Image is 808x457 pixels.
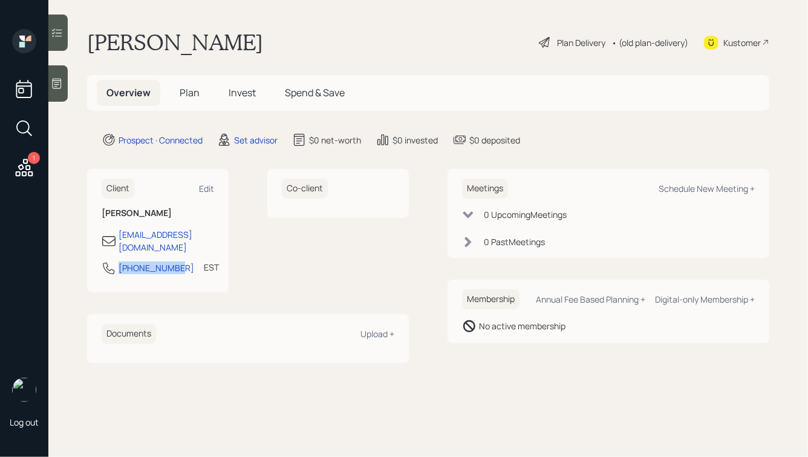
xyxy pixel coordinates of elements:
div: $0 deposited [469,134,520,146]
div: 1 [28,152,40,164]
span: Overview [106,86,151,99]
h6: [PERSON_NAME] [102,208,214,219]
div: Edit [199,183,214,194]
h6: Client [102,179,134,199]
h6: Co-client [282,179,328,199]
div: Digital-only Membership + [655,294,755,305]
div: No active membership [479,320,565,332]
span: Spend & Save [285,86,345,99]
span: Plan [180,86,200,99]
h1: [PERSON_NAME] [87,29,263,56]
h6: Meetings [462,179,508,199]
img: hunter_neumayer.jpg [12,378,36,402]
div: Upload + [360,328,394,340]
div: Plan Delivery [557,36,605,49]
div: $0 invested [393,134,438,146]
div: Log out [10,416,39,428]
div: 0 Upcoming Meeting s [484,208,567,221]
div: $0 net-worth [309,134,361,146]
div: • (old plan-delivery) [611,36,688,49]
h6: Membership [462,289,520,309]
div: [EMAIL_ADDRESS][DOMAIN_NAME] [119,228,214,254]
div: Schedule New Meeting + [659,183,755,194]
div: EST [204,261,219,274]
h6: Documents [102,324,156,344]
div: Set advisor [234,134,278,146]
div: 0 Past Meeting s [484,235,545,248]
div: Annual Fee Based Planning + [536,294,645,305]
span: Invest [229,86,256,99]
div: Prospect · Connected [119,134,203,146]
div: Kustomer [723,36,761,49]
div: [PHONE_NUMBER] [119,261,194,274]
